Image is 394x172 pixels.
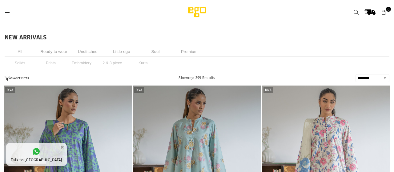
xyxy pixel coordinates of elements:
[386,7,391,12] span: 0
[6,143,67,166] a: Talk to [GEOGRAPHIC_DATA]
[2,10,13,14] a: Menu
[5,46,35,57] li: All
[5,76,29,81] button: ADVANCE FILTER
[140,46,171,57] li: Soul
[38,46,69,57] li: Ready to wear
[35,58,66,68] li: Prints
[97,58,128,68] li: 2 & 3 piece
[106,46,137,57] li: Little ego
[174,46,205,57] li: Premium
[263,87,273,93] label: Diva
[134,87,144,93] label: Diva
[5,58,35,68] li: Solids
[179,76,215,80] span: Showing: 399 Results
[72,46,103,57] li: Unstitched
[5,34,389,40] h1: NEW ARRIVALS
[351,7,362,18] a: Search
[66,58,97,68] li: Embroidery
[58,142,66,152] button: ×
[378,7,389,18] a: 0
[5,87,15,93] label: Diva
[171,6,223,18] img: Ego
[128,58,159,68] li: Kurta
